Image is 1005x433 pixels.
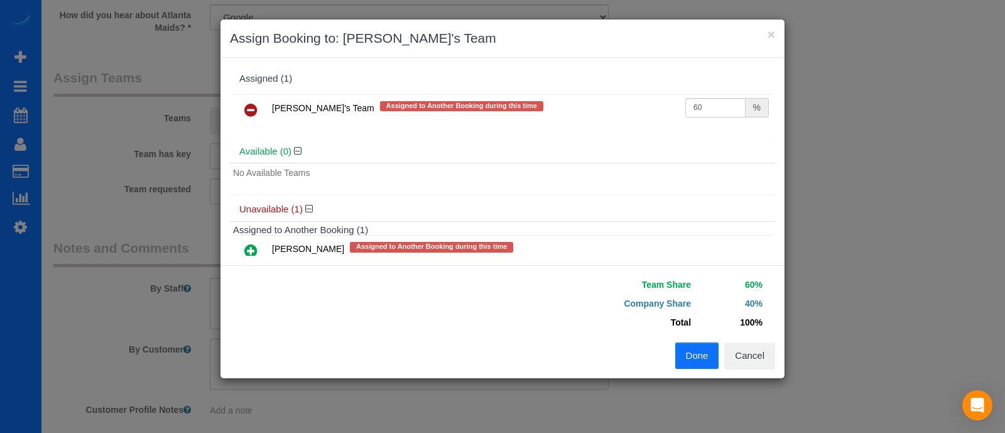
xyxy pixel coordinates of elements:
h4: Available (0) [239,146,766,157]
h3: Assign Booking to: [PERSON_NAME]'s Team [230,29,775,48]
td: 100% [694,313,766,332]
div: % [746,98,769,118]
span: Assigned to Another Booking during this time [380,101,543,111]
h4: Assigned to Another Booking (1) [233,225,772,236]
h4: Unavailable (1) [239,204,766,215]
div: Open Intercom Messenger [962,390,992,420]
td: Company Share [512,294,694,313]
span: No Available Teams [233,168,310,178]
td: Team Share [512,275,694,294]
button: Done [675,343,719,369]
button: Cancel [724,343,775,369]
button: × [768,28,775,41]
td: 60% [694,275,766,294]
td: Total [512,313,694,332]
span: [PERSON_NAME]'s Team [272,103,374,113]
div: Assigned (1) [239,74,766,84]
span: [PERSON_NAME] [272,244,344,255]
span: Assigned to Another Booking during this time [350,242,513,252]
td: 40% [694,294,766,313]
